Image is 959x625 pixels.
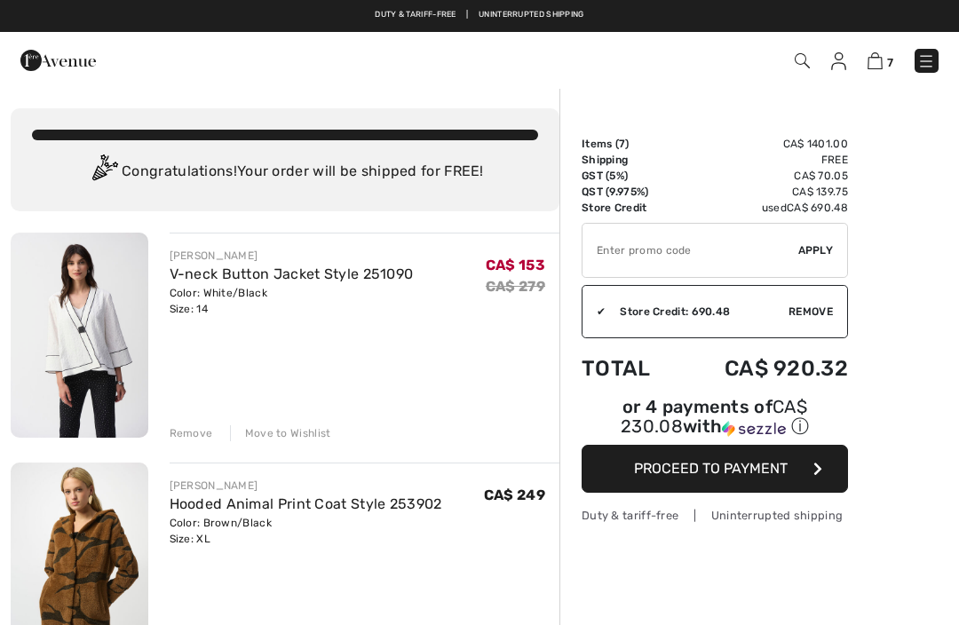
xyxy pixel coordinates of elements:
s: CA$ 279 [486,278,545,295]
td: QST (9.975%) [582,184,677,200]
td: GST (5%) [582,168,677,184]
div: Congratulations! Your order will be shipped for FREE! [32,154,538,190]
td: CA$ 139.75 [677,184,848,200]
td: Store Credit [582,200,677,216]
div: [PERSON_NAME] [170,248,414,264]
img: Sezzle [722,421,786,437]
img: Menu [917,52,935,70]
td: CA$ 920.32 [677,338,848,399]
td: Shipping [582,152,677,168]
td: used [677,200,848,216]
span: 7 [887,56,893,69]
img: My Info [831,52,846,70]
img: Shopping Bag [868,52,883,69]
div: Duty & tariff-free | Uninterrupted shipping [582,507,848,524]
a: V-neck Button Jacket Style 251090 [170,265,414,282]
td: Items ( ) [582,136,677,152]
a: 7 [868,50,893,71]
span: CA$ 153 [486,257,545,273]
div: Store Credit: 690.48 [606,304,789,320]
td: Total [582,338,677,399]
a: Hooded Animal Print Coat Style 253902 [170,495,442,512]
div: Remove [170,425,213,441]
button: Proceed to Payment [582,445,848,493]
span: CA$ 230.08 [621,396,807,437]
input: Promo code [583,224,798,277]
span: Remove [789,304,833,320]
td: CA$ 1401.00 [677,136,848,152]
a: 1ère Avenue [20,51,96,67]
td: Free [677,152,848,168]
img: V-neck Button Jacket Style 251090 [11,233,148,438]
span: CA$ 690.48 [787,202,848,214]
img: Search [795,53,810,68]
img: Congratulation2.svg [86,154,122,190]
div: Color: Brown/Black Size: XL [170,515,442,547]
div: or 4 payments of with [582,399,848,439]
span: Apply [798,242,834,258]
span: Proceed to Payment [634,460,788,477]
span: CA$ 249 [484,487,545,503]
img: 1ère Avenue [20,43,96,78]
div: [PERSON_NAME] [170,478,442,494]
div: Color: White/Black Size: 14 [170,285,414,317]
div: Move to Wishlist [230,425,331,441]
td: CA$ 70.05 [677,168,848,184]
div: or 4 payments ofCA$ 230.08withSezzle Click to learn more about Sezzle [582,399,848,445]
div: ✔ [583,304,606,320]
span: 7 [619,138,625,150]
